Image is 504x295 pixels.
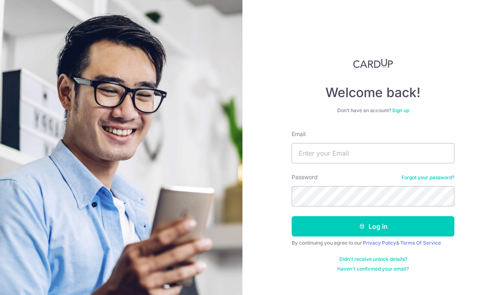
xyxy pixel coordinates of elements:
[401,174,454,181] a: Forgot your password?
[292,240,454,246] div: By continuing you agree to our &
[292,216,454,236] button: Log in
[292,173,318,181] label: Password
[400,240,441,246] a: Terms Of Service
[363,240,396,246] a: Privacy Policy
[292,130,305,138] label: Email
[392,107,409,113] a: Sign up
[353,59,393,68] img: CardUp Logo
[292,85,454,101] h4: Welcome back!
[337,266,409,272] a: Haven't confirmed your email?
[292,107,454,114] div: Don’t have an account?
[292,143,454,163] input: Enter your Email
[339,256,407,262] a: Didn't receive unlock details?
